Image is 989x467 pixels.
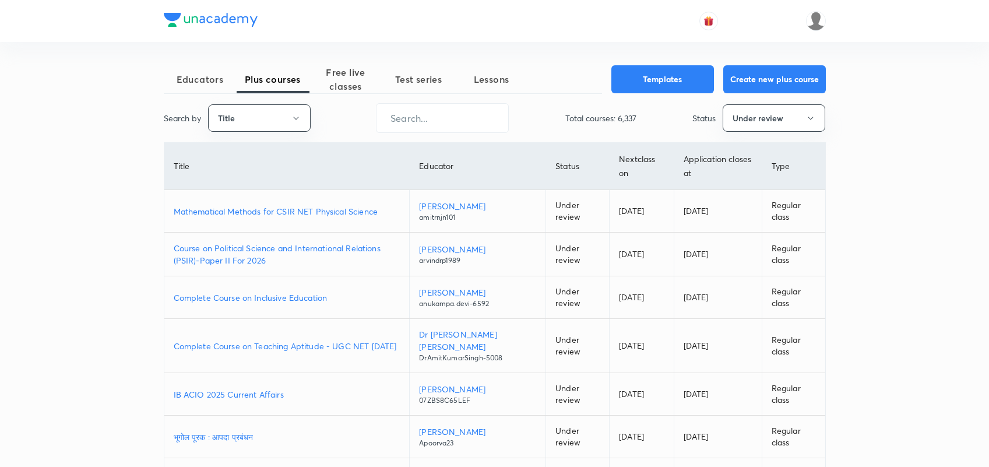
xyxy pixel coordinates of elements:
td: [DATE] [674,319,762,373]
p: anukampa.devi-6592 [419,299,536,309]
a: [PERSON_NAME]Apoorva23 [419,426,536,448]
a: [PERSON_NAME]anukampa.devi-6592 [419,286,536,309]
p: [PERSON_NAME] [419,243,536,255]
td: Regular class [762,373,825,416]
th: Application closes at [674,143,762,190]
td: [DATE] [674,416,762,458]
button: avatar [699,12,718,30]
button: Templates [611,65,714,93]
td: Regular class [762,319,825,373]
p: 07ZBS8C65LEF [419,395,536,406]
a: Mathematical Methods for CSIR NET Physical Science [174,205,400,217]
td: [DATE] [674,373,762,416]
td: [DATE] [610,416,674,458]
td: [DATE] [674,190,762,233]
button: Create new plus course [723,65,826,93]
th: Next class on [610,143,674,190]
p: [PERSON_NAME] [419,426,536,438]
span: Plus courses [237,72,309,86]
img: Coolm [806,11,826,31]
p: [PERSON_NAME] [419,383,536,395]
button: Title [208,104,311,132]
a: भूगोल पूरक : आपदा प्रबंधन [174,431,400,443]
button: Under review [723,104,825,132]
td: [DATE] [674,276,762,319]
p: [PERSON_NAME] [419,200,536,212]
th: Educator [410,143,546,190]
td: Regular class [762,190,825,233]
td: Under review [546,190,610,233]
a: Complete Course on Teaching Aptitude - UGC NET [DATE] [174,340,400,352]
p: amitrnjn101 [419,212,536,223]
td: [DATE] [610,276,674,319]
a: Course on Political Science and International Relations (PSIR)-Paper II For 2026 [174,242,400,266]
span: Test series [382,72,455,86]
a: [PERSON_NAME]arvindrp1989 [419,243,536,266]
a: Dr [PERSON_NAME] [PERSON_NAME]DrAmitKumarSingh-5008 [419,328,536,363]
p: Apoorva23 [419,438,536,448]
td: [DATE] [610,373,674,416]
td: Under review [546,276,610,319]
th: Type [762,143,825,190]
a: [PERSON_NAME]amitrnjn101 [419,200,536,223]
a: IB ACIO 2025 Current Affairs [174,388,400,401]
td: Regular class [762,416,825,458]
td: [DATE] [610,190,674,233]
p: Total courses: 6,337 [565,112,636,124]
a: Complete Course on Inclusive Education [174,292,400,304]
p: Status [692,112,716,124]
p: DrAmitKumarSingh-5008 [419,353,536,363]
td: Under review [546,373,610,416]
span: Free live classes [309,65,382,93]
p: Search by [164,112,201,124]
td: [DATE] [610,319,674,373]
span: Lessons [455,72,528,86]
td: [DATE] [610,233,674,276]
td: Under review [546,319,610,373]
img: avatar [703,16,714,26]
a: Company Logo [164,13,258,30]
p: Dr [PERSON_NAME] [PERSON_NAME] [419,328,536,353]
a: [PERSON_NAME]07ZBS8C65LEF [419,383,536,406]
td: Under review [546,233,610,276]
td: Under review [546,416,610,458]
img: Company Logo [164,13,258,27]
td: [DATE] [674,233,762,276]
p: [PERSON_NAME] [419,286,536,299]
th: Title [164,143,410,190]
input: Search... [376,103,508,133]
td: Regular class [762,233,825,276]
span: Educators [164,72,237,86]
td: Regular class [762,276,825,319]
th: Status [546,143,610,190]
p: arvindrp1989 [419,255,536,266]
